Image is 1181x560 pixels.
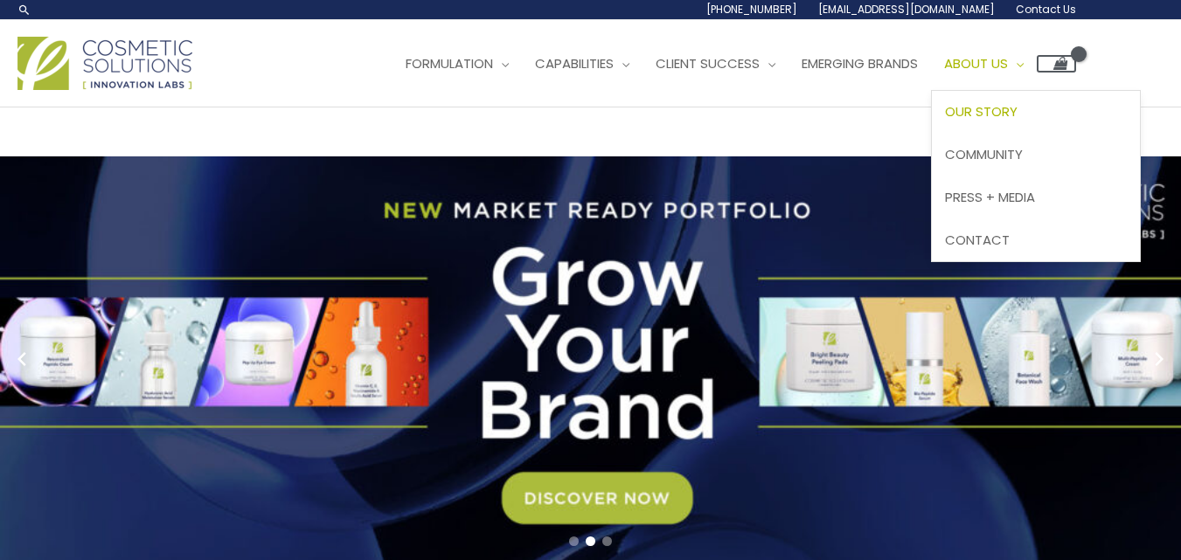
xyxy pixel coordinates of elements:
[945,102,1018,121] span: Our Story
[656,54,760,73] span: Client Success
[643,38,788,90] a: Client Success
[818,2,995,17] span: [EMAIL_ADDRESS][DOMAIN_NAME]
[9,346,35,372] button: Previous slide
[1146,346,1172,372] button: Next slide
[932,218,1140,261] a: Contact
[17,37,192,90] img: Cosmetic Solutions Logo
[1037,55,1076,73] a: View Shopping Cart, empty
[945,231,1010,249] span: Contact
[406,54,493,73] span: Formulation
[945,188,1035,206] span: Press + Media
[535,54,614,73] span: Capabilities
[602,536,612,546] span: Go to slide 3
[706,2,797,17] span: [PHONE_NUMBER]
[393,38,522,90] a: Formulation
[1016,2,1076,17] span: Contact Us
[379,38,1076,90] nav: Site Navigation
[17,3,31,17] a: Search icon link
[569,536,579,546] span: Go to slide 1
[932,176,1140,218] a: Press + Media
[931,38,1037,90] a: About Us
[802,54,918,73] span: Emerging Brands
[945,145,1023,163] span: Community
[788,38,931,90] a: Emerging Brands
[944,54,1008,73] span: About Us
[932,134,1140,176] a: Community
[522,38,643,90] a: Capabilities
[932,91,1140,134] a: Our Story
[586,536,595,546] span: Go to slide 2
